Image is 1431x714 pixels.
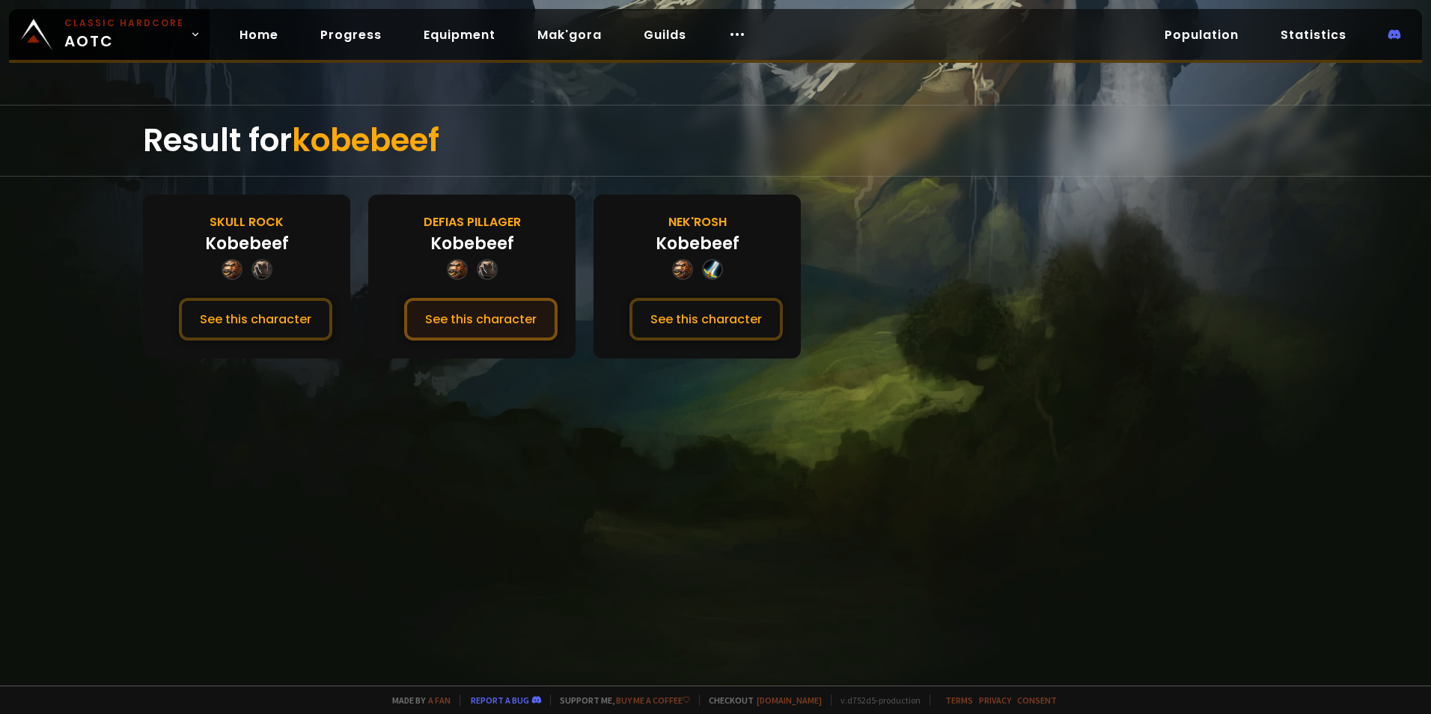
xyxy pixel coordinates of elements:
a: Consent [1017,695,1057,706]
a: Privacy [979,695,1011,706]
span: Made by [383,695,451,706]
span: v. d752d5 - production [831,695,921,706]
a: a fan [428,695,451,706]
a: Buy me a coffee [616,695,690,706]
a: Population [1153,19,1251,50]
div: Result for [143,106,1288,176]
button: See this character [404,298,558,341]
a: Mak'gora [525,19,614,50]
a: Guilds [632,19,698,50]
a: Report a bug [471,695,529,706]
div: Defias Pillager [424,213,521,231]
a: Classic HardcoreAOTC [9,9,210,60]
span: kobebeef [292,118,439,162]
button: See this character [179,298,332,341]
a: Statistics [1269,19,1358,50]
div: Skull Rock [210,213,284,231]
div: Nek'Rosh [668,213,727,231]
div: Kobebeef [205,231,289,256]
a: Home [228,19,290,50]
span: Checkout [699,695,822,706]
div: Kobebeef [430,231,514,256]
a: Progress [308,19,394,50]
button: See this character [629,298,783,341]
a: Terms [945,695,973,706]
a: Equipment [412,19,507,50]
small: Classic Hardcore [64,16,184,30]
span: Support me, [550,695,690,706]
a: [DOMAIN_NAME] [757,695,822,706]
div: Kobebeef [656,231,739,256]
span: AOTC [64,16,184,52]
